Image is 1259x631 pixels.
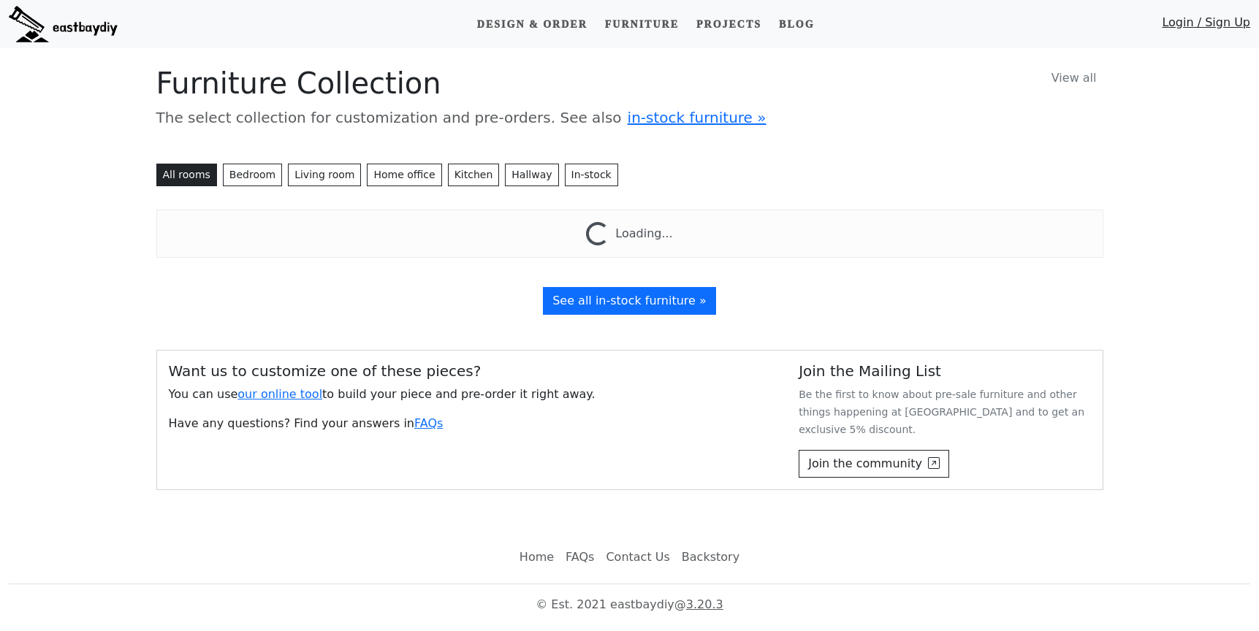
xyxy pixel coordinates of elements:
[169,362,776,380] h5: Want us to customize one of these pieces?
[156,164,217,186] button: All rooms
[169,415,776,432] p: Have any questions? Find your answers in
[1045,66,1103,91] a: View all
[169,386,776,403] p: You can use to build your piece and pre-order it right away.
[599,11,685,38] a: Furniture
[448,164,500,186] button: Kitchen
[288,164,361,186] button: Living room
[552,294,707,307] span: See all in-stock furniture »
[676,543,745,572] a: Backstory
[799,450,949,478] button: Join the community
[505,164,558,186] button: Hallway
[156,66,1103,101] h1: Furniture Collection
[9,596,1250,613] p: © Est. 2021 eastbaydiy @
[691,11,767,38] a: Projects
[686,597,723,611] a: 3.20.3
[471,11,593,38] a: Design & Order
[237,387,322,401] a: our online tool
[628,109,767,126] a: in-stock furniture »
[543,287,716,315] a: See all in-stock furniture »
[514,543,560,572] a: Home
[156,107,1103,129] p: The select collection for customization and pre-orders. See also
[560,543,600,572] a: FAQs
[9,6,118,42] img: eastbaydiy
[773,11,820,38] a: Blog
[565,164,618,186] a: In-stock
[414,416,443,430] a: FAQs
[615,225,672,245] div: Loading...
[799,362,1090,380] h5: Join the Mailing List
[1162,14,1250,38] a: Login / Sign Up
[367,164,441,186] button: Home office
[223,164,282,186] button: Bedroom
[799,389,1084,435] small: Be the first to know about pre-sale furniture and other things happening at [GEOGRAPHIC_DATA] and...
[600,543,675,572] a: Contact Us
